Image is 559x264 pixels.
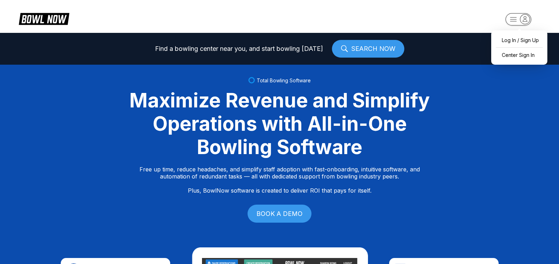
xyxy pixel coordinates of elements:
span: Find a bowling center near you, and start bowling [DATE] [155,45,323,52]
div: Maximize Revenue and Simplify Operations with All-in-One Bowling Software [121,89,439,159]
a: BOOK A DEMO [248,205,311,223]
a: Log In / Sign Up [495,34,544,46]
a: Center Sign In [495,49,544,61]
a: SEARCH NOW [332,40,404,58]
p: Free up time, reduce headaches, and simplify staff adoption with fast-onboarding, intuitive softw... [139,166,420,194]
span: Total Bowling Software [257,77,311,83]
